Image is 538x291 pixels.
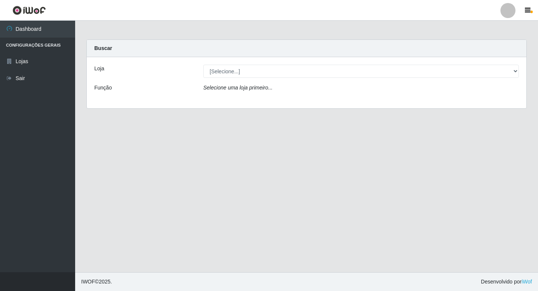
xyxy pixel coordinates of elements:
[521,279,532,285] a: iWof
[94,65,104,73] label: Loja
[94,84,112,92] label: Função
[81,278,112,286] span: © 2025 .
[12,6,46,15] img: CoreUI Logo
[81,279,95,285] span: IWOF
[203,85,272,91] i: Selecione uma loja primeiro...
[94,45,112,51] strong: Buscar
[481,278,532,286] span: Desenvolvido por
